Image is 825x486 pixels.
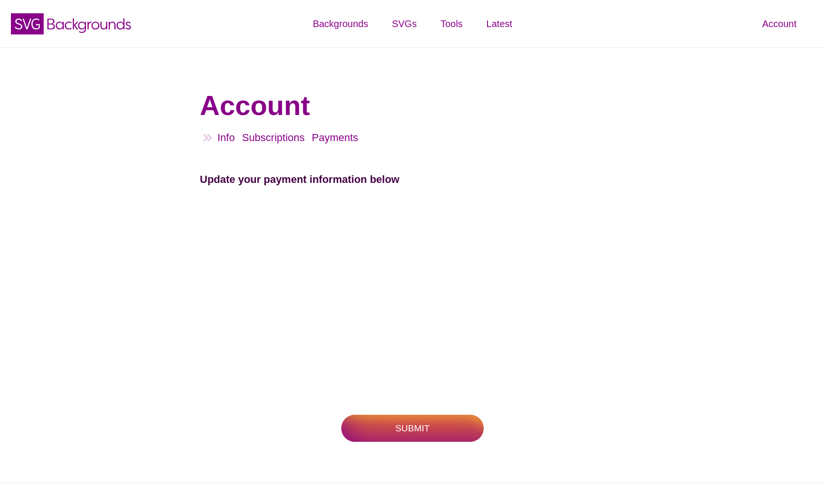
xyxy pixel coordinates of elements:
nav: Account Navigation [200,129,625,153]
iframe: Secure payment input frame [198,204,627,400]
a: Backgrounds [301,10,380,38]
h1: Account [200,89,625,122]
a: Account [750,10,808,38]
input: Submit [341,415,484,442]
a: Tools [429,10,475,38]
a: SVGs [380,10,429,38]
a: Latest [475,10,524,38]
strong: Update your payment information below [200,173,399,185]
a: Info [217,132,235,143]
a: Subscriptions [242,132,305,143]
a: Payments [312,132,358,143]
